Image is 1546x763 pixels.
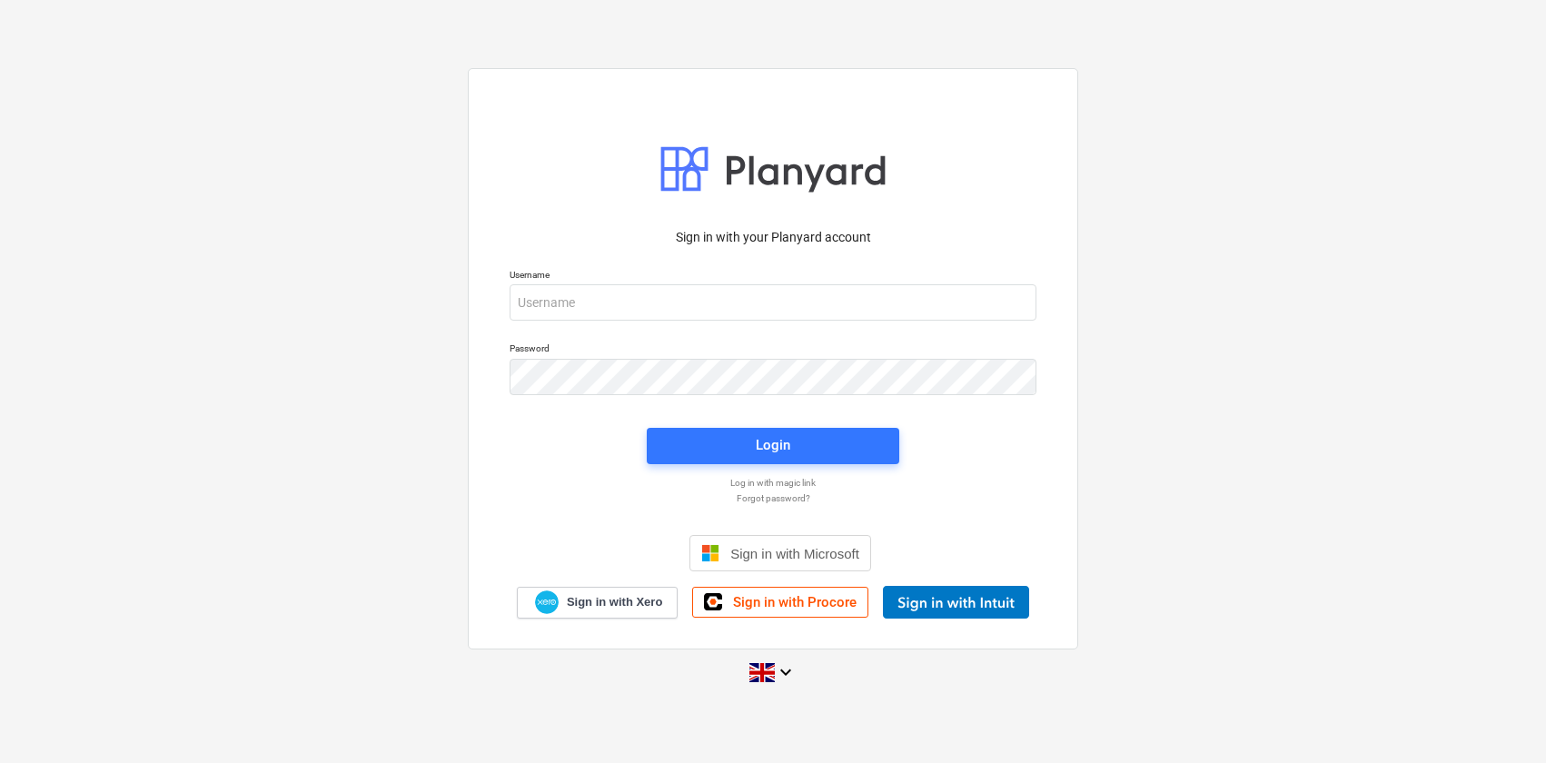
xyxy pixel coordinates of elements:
a: Forgot password? [500,492,1046,504]
button: Login [647,428,899,464]
input: Username [510,284,1036,321]
span: Sign in with Xero [567,594,662,610]
a: Sign in with Procore [692,587,868,618]
p: Password [510,342,1036,358]
div: Login [756,433,790,457]
img: Xero logo [535,590,559,615]
a: Log in with magic link [500,477,1046,489]
p: Sign in with your Planyard account [510,228,1036,247]
p: Username [510,269,1036,284]
a: Sign in with Xero [517,587,679,619]
span: Sign in with Microsoft [730,546,859,561]
img: Microsoft logo [701,544,719,562]
span: Sign in with Procore [733,594,857,610]
i: keyboard_arrow_down [775,661,797,683]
